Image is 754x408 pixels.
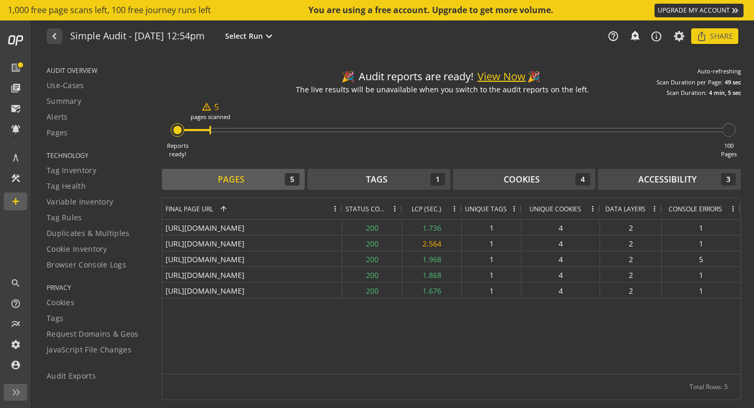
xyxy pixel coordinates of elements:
[47,80,84,91] span: Use-Cases
[669,205,722,213] span: Console Errors
[453,169,596,190] button: Cookies4
[662,283,740,298] div: 1
[48,30,59,42] mat-icon: navigate_before
[662,267,740,282] div: 1
[47,283,149,292] span: PRIVACY
[522,235,600,251] div: 4
[47,345,131,355] span: JavaScript File Changes
[341,69,354,84] div: 🎉
[342,251,402,266] div: 200
[47,181,86,191] span: Tag Health
[167,142,188,158] div: Reports ready!
[47,371,96,381] span: Audit Exports
[478,69,526,84] button: View Now
[10,62,21,73] mat-icon: list_alt
[47,96,81,106] span: Summary
[462,267,522,282] div: 1
[47,329,139,339] span: Request Domains & Geos
[47,297,74,308] span: Cookies
[529,205,581,213] span: Unique Cookies
[696,31,707,41] mat-icon: ios_share
[650,30,662,42] mat-icon: info_outline
[8,4,211,16] span: 1,000 free page scans left, 100 free journey runs left
[47,151,149,160] span: TECHNOLOGY
[341,69,543,84] div: Audit reports are ready!
[70,31,205,42] h1: Simple Audit - 29 August 2025 | 12:54pm
[47,66,149,75] span: AUDIT OVERVIEW
[462,220,522,235] div: 1
[600,235,662,251] div: 2
[47,112,68,122] span: Alerts
[218,174,245,186] div: Pages
[263,30,275,42] mat-icon: expand_more
[10,298,21,309] mat-icon: help_outline
[662,220,740,235] div: 1
[697,67,741,76] div: Auto-refreshing
[342,220,402,235] div: 200
[342,235,402,251] div: 200
[162,251,342,266] div: [URL][DOMAIN_NAME]
[402,267,462,282] div: 1.868
[162,220,342,235] div: [URL][DOMAIN_NAME]
[710,27,733,46] span: Share
[638,174,696,186] div: Accessibility
[465,205,507,213] span: Unique Tags
[191,113,230,121] div: pages scanned
[522,267,600,282] div: 4
[667,89,707,97] div: Scan Duration:
[47,313,63,324] span: Tags
[10,103,21,114] mat-icon: mark_email_read
[346,205,387,213] span: Status Code
[655,4,744,17] a: UPGRADE MY ACCOUNT
[527,69,540,84] div: 🎉
[600,220,662,235] div: 2
[10,196,21,207] mat-icon: add
[225,31,263,41] span: Select Run
[10,153,21,163] mat-icon: architecture
[47,127,68,138] span: Pages
[366,174,387,186] div: Tags
[162,169,305,190] button: Pages5
[10,278,21,288] mat-icon: search
[402,235,462,251] div: 2.564
[342,283,402,298] div: 200
[522,251,600,266] div: 4
[600,283,662,298] div: 2
[504,174,540,186] div: Cookies
[10,360,21,370] mat-icon: account_circle
[285,173,300,186] div: 5
[165,205,213,213] span: Final Page URL
[342,267,402,282] div: 200
[657,78,723,87] div: Scan Duration per Page:
[662,235,740,251] div: 1
[462,283,522,298] div: 1
[691,28,738,44] button: Share
[47,165,96,176] span: Tag Inventory
[600,251,662,266] div: 2
[721,173,736,186] div: 3
[430,173,445,186] div: 1
[721,142,737,158] div: 100 Pages
[709,89,741,97] div: 4 min, 5 sec
[47,212,82,223] span: Tag Rules
[462,235,522,251] div: 1
[162,283,342,298] div: [URL][DOMAIN_NAME]
[10,124,21,134] mat-icon: notifications_active
[402,283,462,298] div: 1.676
[522,283,600,298] div: 4
[47,197,113,207] span: Variable Inventory
[690,374,728,400] div: Total Rows: 5
[162,235,342,251] div: [URL][DOMAIN_NAME]
[202,101,219,113] div: 5
[47,228,130,239] span: Duplicates & Multiples
[629,30,640,40] mat-icon: add_alert
[402,251,462,266] div: 1.968
[607,30,619,42] mat-icon: help_outline
[308,4,555,16] div: You are using a free account. Upgrade to get more volume.
[10,319,21,329] mat-icon: multiline_chart
[10,173,21,184] mat-icon: construction
[600,267,662,282] div: 2
[402,220,462,235] div: 1.736
[462,251,522,266] div: 1
[307,169,450,190] button: Tags1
